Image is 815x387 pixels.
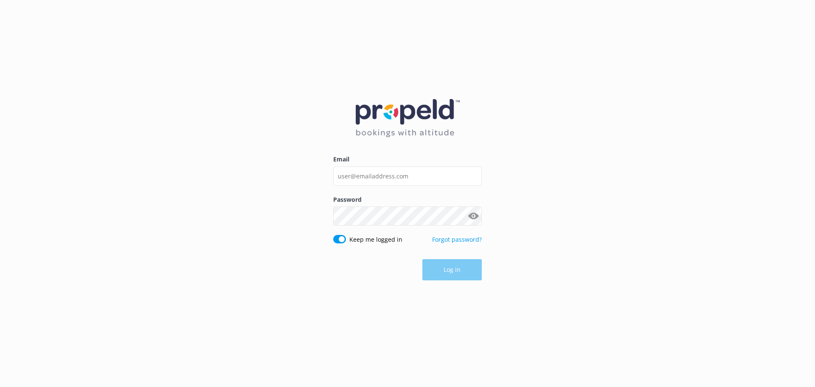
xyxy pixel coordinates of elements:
button: Show password [465,208,482,225]
label: Password [333,195,482,204]
label: Email [333,155,482,164]
input: user@emailaddress.com [333,167,482,186]
label: Keep me logged in [349,235,402,244]
img: 12-1677471078.png [356,99,460,138]
a: Forgot password? [432,235,482,243]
